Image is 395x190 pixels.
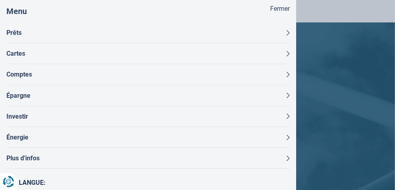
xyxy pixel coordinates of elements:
button: Comptes [6,64,290,85]
button: Prêts [6,22,290,43]
button: Fermer [270,4,290,14]
button: Cartes [6,43,290,64]
button: Énergie [6,127,290,148]
span: Menu [6,6,27,16]
button: Investir [6,106,290,127]
button: Plus d'infos [6,148,290,168]
button: Épargne [6,85,290,106]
